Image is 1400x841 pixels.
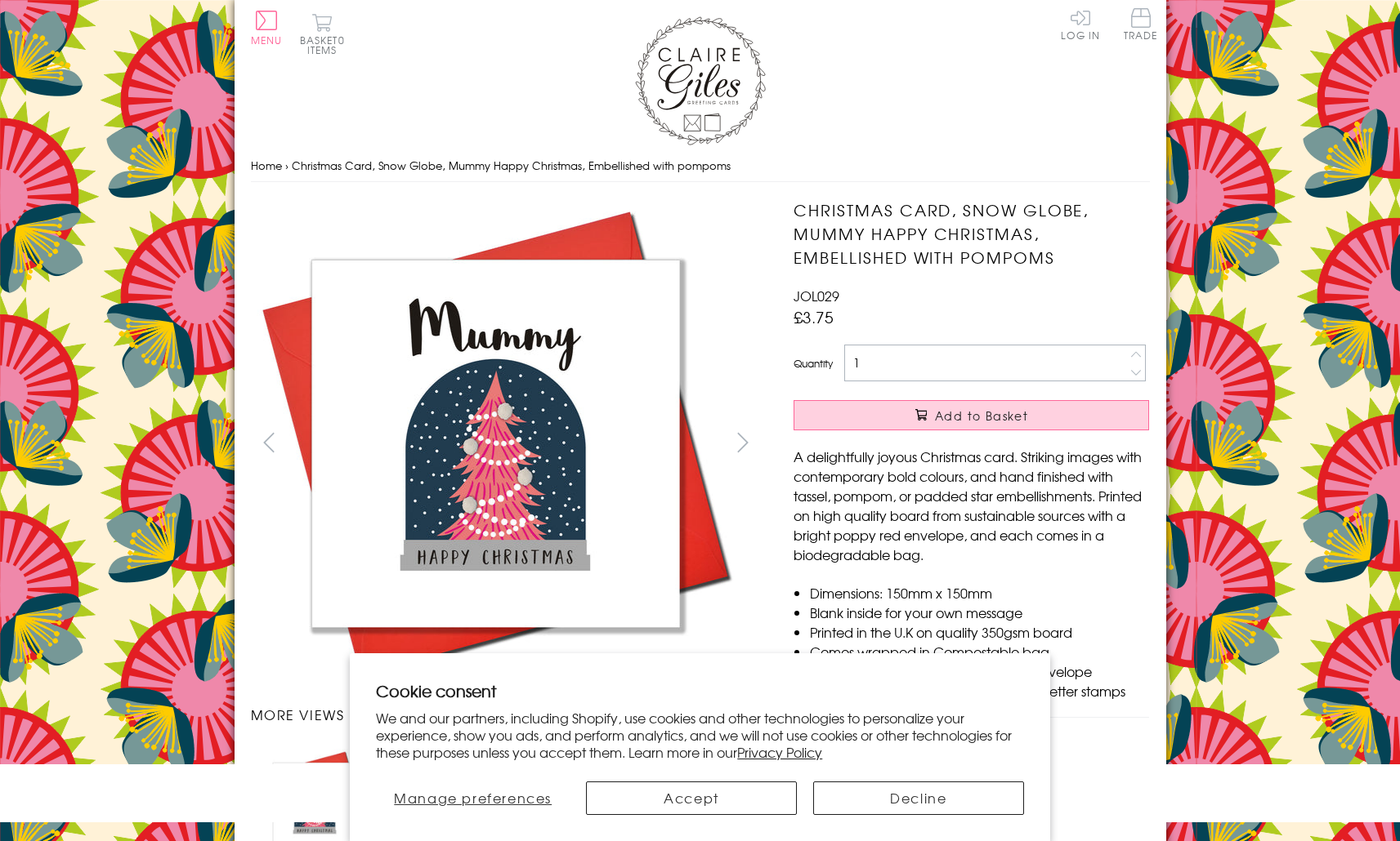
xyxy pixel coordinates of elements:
[300,13,345,55] button: Basket0 items
[635,16,766,145] img: Claire Giles Greetings Cards
[251,424,288,461] button: prev
[250,198,740,688] img: Christmas Card, Snow Globe, Mummy Happy Christmas, Embellished with pompoms
[251,149,1150,183] nav: breadcrumbs
[935,407,1028,424] span: Add to Basket
[810,622,1149,642] li: Printed in the U.K on quality 350gsm board
[394,788,552,808] span: Manage preferences
[810,603,1149,622] li: Blank inside for your own message
[586,781,797,815] button: Accept
[794,286,839,305] span: JOL029
[376,679,1024,702] h2: Cookie consent
[794,400,1149,430] button: Add to Basket
[761,198,1251,688] img: Christmas Card, Snow Globe, Mummy Happy Christmas, Embellished with pompoms
[813,781,1024,815] button: Decline
[251,705,762,724] h3: More views
[794,198,1149,269] h1: Christmas Card, Snow Globe, Mummy Happy Christmas, Embellished with pompoms
[251,33,283,47] span: Menu
[251,158,282,173] a: Home
[251,11,283,45] button: Menu
[1124,8,1158,40] span: Trade
[737,742,822,762] a: Privacy Policy
[285,158,288,173] span: ›
[810,583,1149,603] li: Dimensions: 150mm x 150mm
[307,33,345,57] span: 0 items
[794,447,1149,564] p: A delightfully joyous Christmas card. Striking images with contemporary bold colours, and hand fi...
[1124,8,1158,43] a: Trade
[376,781,570,815] button: Manage preferences
[794,356,833,371] label: Quantity
[1061,8,1100,40] a: Log In
[724,424,761,461] button: next
[810,642,1149,661] li: Comes wrapped in Compostable bag
[376,710,1024,760] p: We and our partners, including Shopify, use cookies and other technologies to personalize your ex...
[794,305,834,328] span: £3.75
[292,158,731,173] span: Christmas Card, Snow Globe, Mummy Happy Christmas, Embellished with pompoms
